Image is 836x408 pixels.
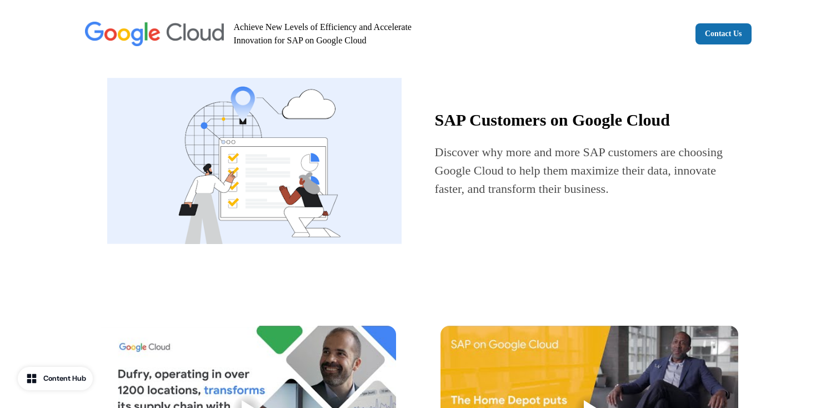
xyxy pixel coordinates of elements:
button: Content Hub [18,367,93,390]
span: Discover why more and more SAP customers are choosing Google Cloud to help them maximize their da... [435,145,723,196]
a: Contact Us [695,23,752,44]
div: Content Hub [43,373,86,384]
strong: SAP Customers on Google Cloud [435,111,670,129]
p: Achieve New Levels of Efficiency and Accelerate Innovation for SAP on Google Cloud [234,21,429,47]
